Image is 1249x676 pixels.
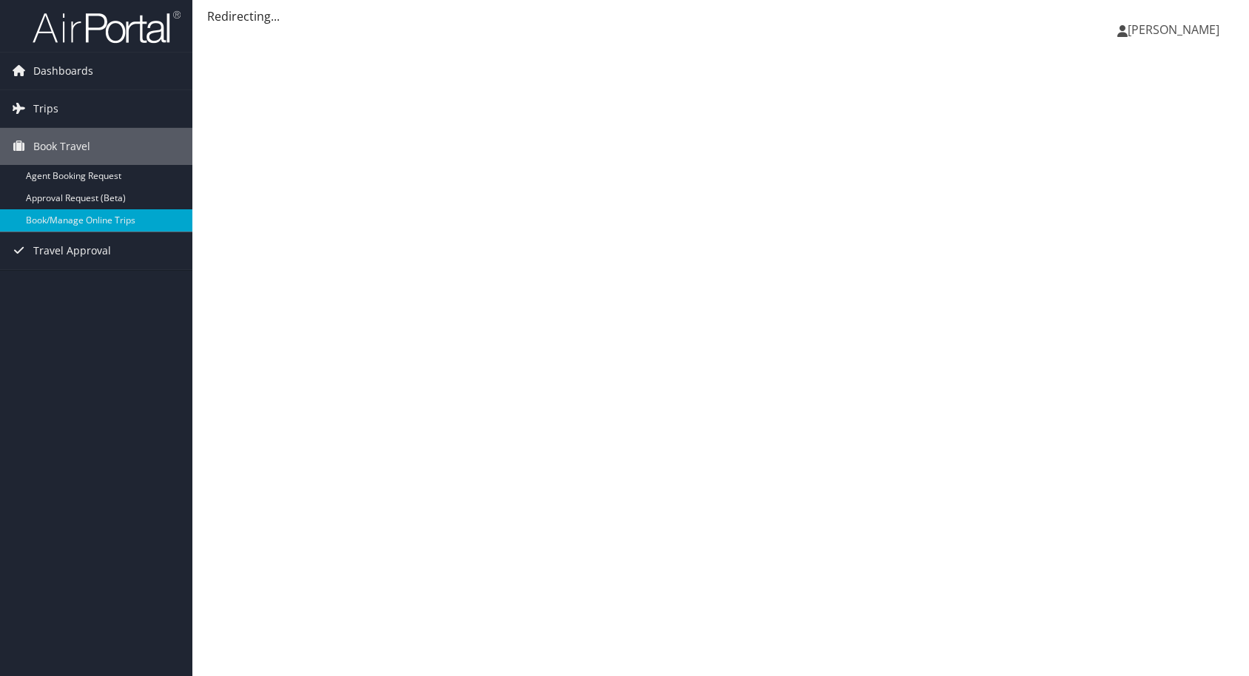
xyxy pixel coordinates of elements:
[207,7,1234,25] div: Redirecting...
[33,128,90,165] span: Book Travel
[33,232,111,269] span: Travel Approval
[1128,21,1219,38] span: [PERSON_NAME]
[33,53,93,89] span: Dashboards
[33,90,58,127] span: Trips
[33,10,181,44] img: airportal-logo.png
[1117,7,1234,52] a: [PERSON_NAME]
